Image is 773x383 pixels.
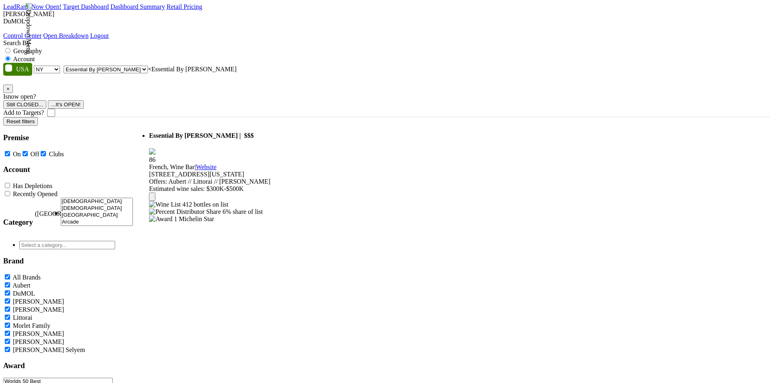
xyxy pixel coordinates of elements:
label: DuMOL [13,290,35,297]
span: French, Wine Bar [149,164,194,170]
div: [PERSON_NAME] [3,10,770,18]
a: Now Open! [31,3,62,10]
a: Dashboard Summary [110,3,165,10]
a: Control Center [3,32,42,39]
input: Select a category... [19,241,115,249]
option: [GEOGRAPHIC_DATA] [61,212,133,219]
span: Essential By [PERSON_NAME] [149,132,238,139]
span: Essential By Christophe [148,66,237,72]
a: Logout [90,32,109,39]
option: [DEMOGRAPHIC_DATA] [61,198,133,205]
h3: Category [3,218,33,227]
button: Still CLOSED... [3,100,46,109]
h3: Account [3,165,133,174]
img: quadrant_split.svg [149,148,155,155]
label: All Brands [12,274,41,281]
img: Percent Distributor Share [149,208,221,215]
span: Remove all items [148,66,151,72]
label: [PERSON_NAME] [13,306,64,313]
span: [STREET_ADDRESS][US_STATE] [149,171,244,178]
img: Award [149,215,172,223]
span: Aubert // Littorai // [PERSON_NAME] [168,178,270,185]
label: Aubert [12,282,30,289]
span: 1 Michelin Star [174,215,214,222]
a: Retail Pricing [167,3,202,10]
div: | [149,164,270,171]
a: Website [196,164,217,170]
label: [PERSON_NAME] Selyem [13,346,85,353]
label: Littorai [13,314,32,321]
div: Dropdown Menu [3,32,109,39]
label: Account [13,56,35,62]
span: DuMOL [3,18,25,25]
label: Off [31,151,39,157]
label: Add to Targets? [3,109,44,116]
label: On [13,151,21,157]
a: Open Breakdown [43,32,89,39]
span: | $$$ [240,132,254,139]
img: Wine List [149,201,181,208]
h3: Award [3,361,133,370]
label: [PERSON_NAME] [13,338,64,345]
h3: Brand [3,257,133,265]
span: Search By [3,39,30,46]
h3: Premise [3,133,133,142]
span: ([GEOGRAPHIC_DATA]) [35,210,51,234]
span: 412 bottles on list [182,201,228,208]
img: Dropdown Menu [25,3,32,54]
label: [PERSON_NAME] [13,330,64,337]
label: [PERSON_NAME] [13,298,64,305]
span: Estimated wine sales: $300K-$500K [149,185,244,192]
span: × [6,86,10,92]
a: LeadRank [3,3,30,10]
span: 6% share of list [223,208,263,215]
label: Morlet Family [13,322,50,329]
option: [DEMOGRAPHIC_DATA] [61,205,133,212]
button: Close [3,85,13,93]
div: Is now open? [3,93,770,100]
span: Offers: [149,178,167,185]
a: Target Dashboard [63,3,109,10]
label: Recently Opened [13,190,58,197]
span: ▼ [53,211,59,217]
label: Clubs [49,151,64,157]
button: Reset filters [3,117,38,126]
option: Arcade [61,219,133,226]
div: 86 [149,156,270,164]
label: Has Depletions [13,182,52,189]
label: Geography [13,48,42,54]
button: ...It's OPEN! [48,100,84,109]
